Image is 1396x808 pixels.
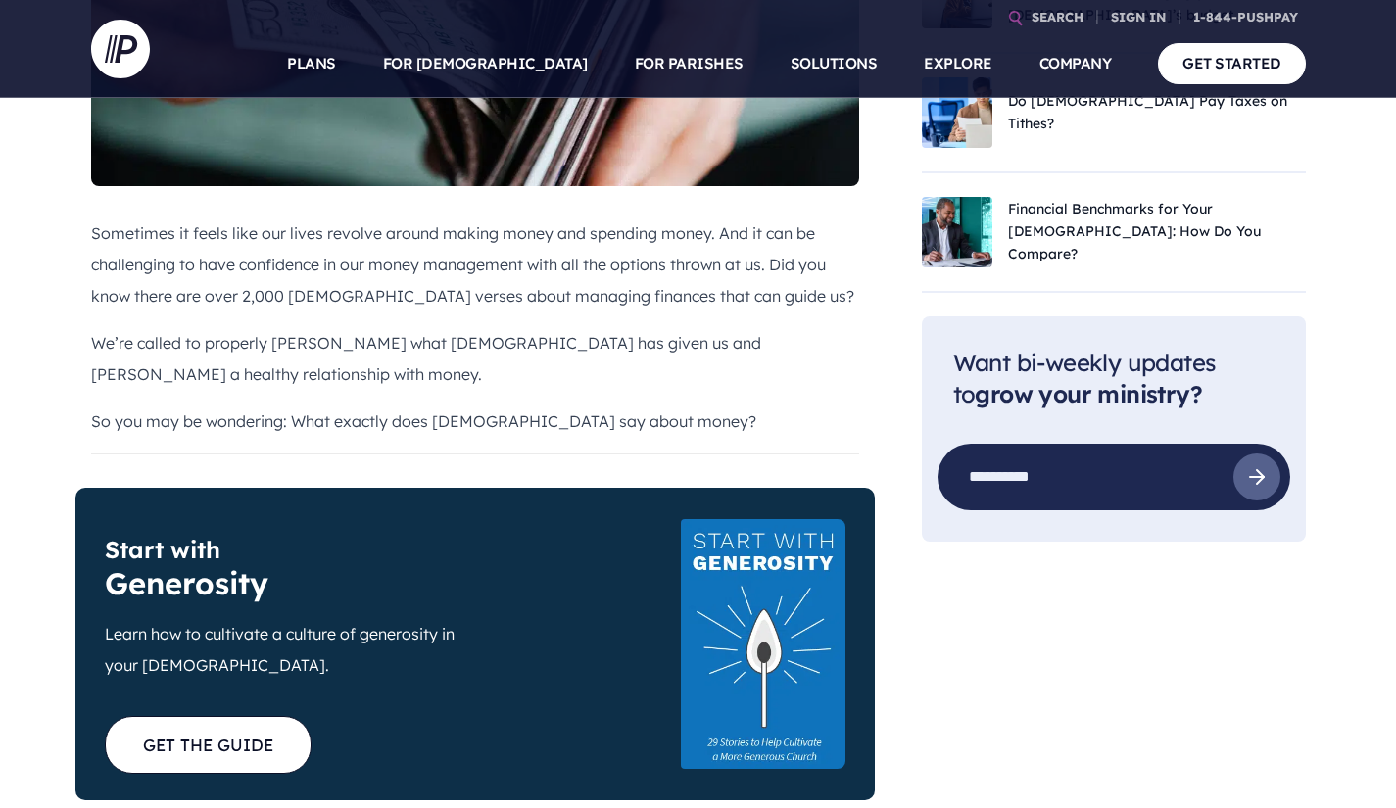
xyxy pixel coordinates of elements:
a: FOR [DEMOGRAPHIC_DATA] [383,29,588,98]
p: Sometimes it feels like our lives revolve around making money and spending money. And it can be c... [91,217,859,311]
a: SOLUTIONS [791,29,878,98]
a: Financial Benchmarks for Your [DEMOGRAPHIC_DATA]: How Do You Compare? [1008,200,1261,262]
img: Do churches pay taxes on tithes? Discover everything you need to know! [922,77,992,148]
strong: grow your ministry? [975,379,1202,408]
span: Want bi-weekly updates to [953,348,1217,409]
a: EXPLORE [924,29,992,98]
strong: Generosity [105,564,268,602]
p: We’re called to properly [PERSON_NAME] what [DEMOGRAPHIC_DATA] has given us and [PERSON_NAME] a h... [91,327,859,390]
picture: lp-book-cover-300x457-start-with-generosity [651,519,844,769]
a: GET STARTED [1158,43,1306,83]
a: GET THE GUIDE [105,716,312,774]
h3: Start with [105,535,475,602]
a: PLANS [287,29,336,98]
a: FOR PARISHES [635,29,744,98]
img: Financial Benchmarks for Churches: See How You Compare [922,197,992,267]
a: COMPANY [1039,29,1112,98]
p: So you may be wondering: What exactly does [DEMOGRAPHIC_DATA] say about money? [91,405,859,437]
a: Do [DEMOGRAPHIC_DATA] Pay Taxes on Tithes? [1008,92,1287,132]
p: Learn how to cultivate a culture of generosity in your [DEMOGRAPHIC_DATA]. [105,618,475,681]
